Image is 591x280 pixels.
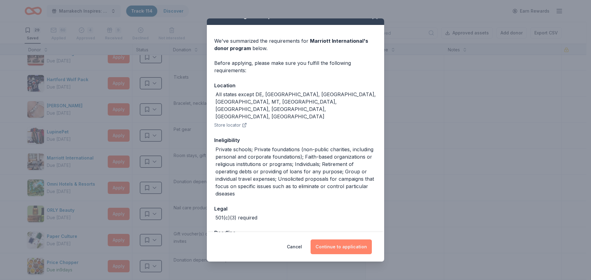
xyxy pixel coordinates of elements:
div: Location [214,81,377,89]
div: Before applying, please make sure you fulfill the following requirements: [214,59,377,74]
div: Private schools; Private foundations (non-public charities, including personal and corporate foun... [215,146,377,197]
div: All states except DE, [GEOGRAPHIC_DATA], [GEOGRAPHIC_DATA], [GEOGRAPHIC_DATA], MT, [GEOGRAPHIC_DA... [215,91,377,120]
div: We've summarized the requirements for below. [214,37,377,52]
button: Store locator [214,121,247,129]
div: 501(c)(3) required [215,214,257,221]
div: Ineligibility [214,136,377,144]
div: Legal [214,205,377,213]
button: Cancel [287,239,302,254]
div: Deadline [214,229,377,237]
button: Continue to application [311,239,372,254]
